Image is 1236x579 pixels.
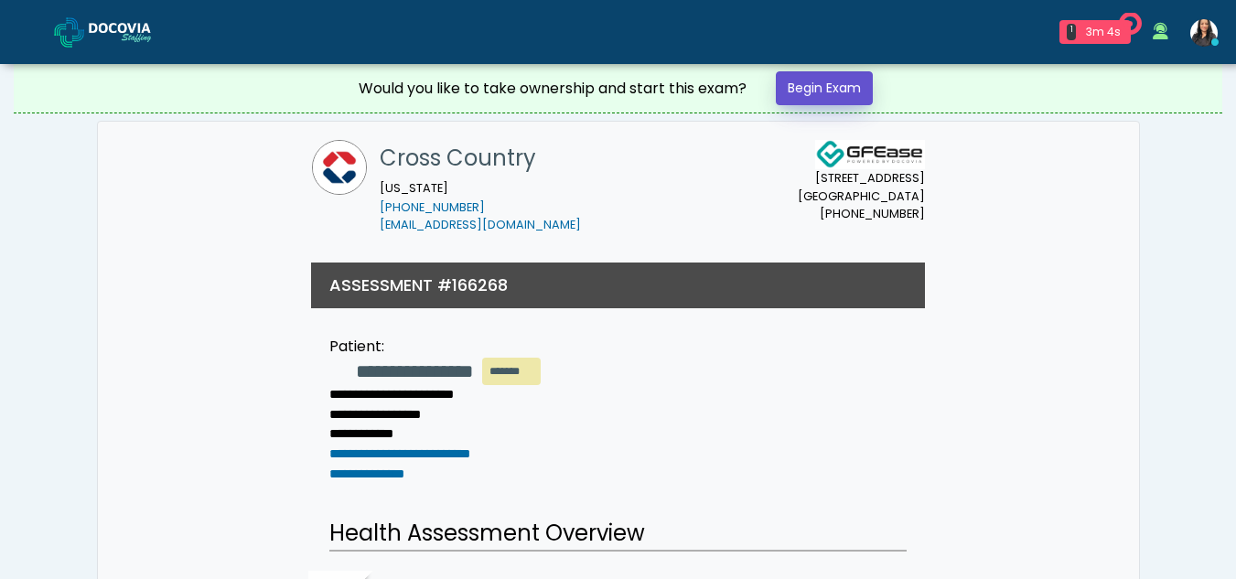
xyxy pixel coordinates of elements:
a: Begin Exam [776,71,873,105]
img: Docovia Staffing Logo [815,140,925,169]
button: Open LiveChat chat widget [15,7,70,62]
a: [PHONE_NUMBER] [380,199,485,215]
h2: Health Assessment Overview [329,517,907,552]
img: Docovia [89,23,180,41]
div: 3m 4s [1083,24,1123,40]
small: [US_STATE] [380,180,581,233]
img: Docovia [54,17,84,48]
div: 1 [1067,24,1076,40]
div: Would you like to take ownership and start this exam? [359,78,747,100]
a: 1 3m 4s [1048,13,1142,51]
a: [EMAIL_ADDRESS][DOMAIN_NAME] [380,217,581,232]
h1: Cross Country [380,140,581,177]
img: Cross Country [312,140,367,195]
small: [STREET_ADDRESS] [GEOGRAPHIC_DATA] [PHONE_NUMBER] [798,169,925,222]
img: Viral Patel [1190,19,1218,47]
a: Docovia [54,2,180,61]
h3: ASSESSMENT #166268 [329,273,508,296]
div: Patient: [329,336,567,358]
